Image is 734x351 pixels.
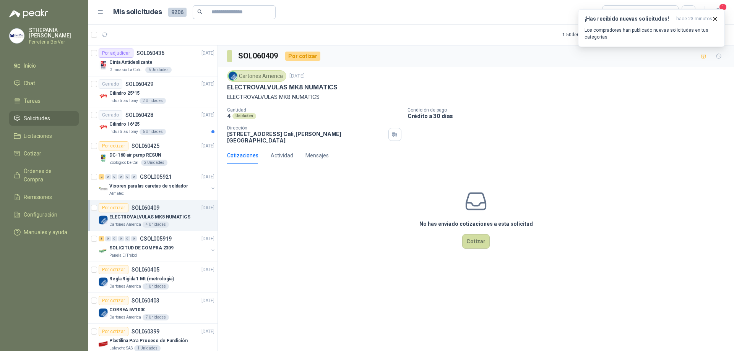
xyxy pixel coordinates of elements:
img: Company Logo [99,184,108,194]
a: Inicio [9,58,79,73]
button: 1 [711,5,725,19]
div: Unidades [232,113,256,119]
p: Los compradores han publicado nuevas solicitudes en tus categorías. [585,27,718,40]
div: 0 [131,174,137,180]
p: STHEPANIA [PERSON_NAME] [29,27,79,38]
a: Órdenes de Compra [9,164,79,187]
h3: SOL060409 [238,50,279,62]
p: ELECTROVALVULAS MK8 NUMATICS [109,214,190,221]
div: Por cotizar [285,52,320,61]
a: Remisiones [9,190,79,204]
p: SOL060403 [132,298,159,303]
div: 7 Unidades [143,314,169,320]
span: Solicitudes [24,114,50,123]
p: Zoologico De Cali [109,160,140,166]
div: 0 [105,174,111,180]
p: SOLICITUD DE COMPRA 2309 [109,244,174,252]
div: Cerrado [99,79,122,89]
p: SOL060409 [132,205,159,210]
a: CerradoSOL060429[DATE] Company LogoCilindro 25*15Industrias Tomy2 Unidades [88,76,218,107]
a: Cotizar [9,146,79,161]
p: Almatec [109,191,124,197]
a: Por cotizarSOL060425[DATE] Company LogoDC-160 air pump RESUNZoologico De Cali2 Unidades [88,138,218,169]
a: CerradoSOL060428[DATE] Company LogoCilindro 16*25Industrias Tomy6 Unidades [88,107,218,138]
p: Condición de pago [408,107,731,113]
p: Regla Rigida 1 Mt (metrologia) [109,275,174,283]
a: Por cotizarSOL060403[DATE] Company LogoCORREA 5V1000Cartones America7 Unidades [88,293,218,324]
p: Ferreteria BerVar [29,40,79,44]
p: [DATE] [201,235,214,243]
div: 1 - 50 de 6433 [562,29,612,41]
p: SOL060425 [132,143,159,149]
p: Panela El Trébol [109,252,137,259]
img: Company Logo [99,339,108,348]
p: Industrias Tomy [109,129,138,135]
p: [DATE] [201,204,214,212]
p: SOL060429 [125,81,153,87]
p: [DATE] [289,73,305,80]
div: 0 [105,236,111,241]
div: Por cotizar [99,265,128,274]
span: Remisiones [24,193,52,201]
p: [DATE] [201,297,214,304]
div: Cotizaciones [227,151,258,160]
div: Mensajes [305,151,329,160]
img: Company Logo [99,277,108,286]
span: hace 23 minutos [676,16,712,22]
div: Por cotizar [99,203,128,212]
p: [STREET_ADDRESS] Cali , [PERSON_NAME][GEOGRAPHIC_DATA] [227,131,385,144]
p: ELECTROVALVULAS MK8 NUMATICS [227,83,338,91]
p: [DATE] [201,173,214,181]
h3: ¡Has recibido nuevas solicitudes! [585,16,673,22]
div: 0 [112,236,117,241]
a: 3 0 0 0 0 0 GSOL005919[DATE] Company LogoSOLICITUD DE COMPRA 2309Panela El Trébol [99,234,216,259]
div: Cerrado [99,110,122,120]
span: 9206 [168,8,187,17]
div: Todas [607,8,623,16]
p: [DATE] [201,112,214,119]
img: Company Logo [99,92,108,101]
div: 0 [125,236,130,241]
img: Company Logo [99,123,108,132]
div: Cartones America [227,70,286,82]
p: Cantidad [227,107,401,113]
p: [DATE] [201,81,214,88]
p: Cartones America [109,222,141,228]
p: DC-160 air pump RESUN [109,152,161,159]
span: Cotizar [24,149,41,158]
h1: Mis solicitudes [113,6,162,18]
p: 4 [227,113,231,119]
div: 3 [99,236,104,241]
p: Plastilina Para Proceso de Fundición [109,337,188,345]
p: SOL060405 [132,267,159,272]
p: SOL060428 [125,112,153,118]
span: Licitaciones [24,132,52,140]
div: 0 [131,236,137,241]
div: Por cotizar [99,327,128,336]
a: Por cotizarSOL060405[DATE] Company LogoRegla Rigida 1 Mt (metrologia)Cartones America1 Unidades [88,262,218,293]
p: GSOL005921 [140,174,172,180]
div: Por adjudicar [99,49,133,58]
img: Company Logo [99,215,108,225]
a: Licitaciones [9,129,79,143]
p: Cilindro 25*15 [109,90,140,97]
h3: No has enviado cotizaciones a esta solicitud [419,220,533,228]
div: 1 Unidades [143,283,169,290]
img: Company Logo [99,61,108,70]
a: Manuales y ayuda [9,225,79,239]
p: Industrias Tomy [109,98,138,104]
div: 2 Unidades [140,98,166,104]
span: Órdenes de Compra [24,167,71,184]
p: Visores para las caretas de soldador [109,183,188,190]
a: 2 0 0 0 0 0 GSOL005921[DATE] Company LogoVisores para las caretas de soldadorAlmatec [99,172,216,197]
a: Por cotizarSOL060409[DATE] Company LogoELECTROVALVULAS MK8 NUMATICSCartones America4 Unidades [88,200,218,231]
a: Solicitudes [9,111,79,126]
p: ELECTROVALVULAS MK8 NUMATICS [227,93,725,101]
img: Company Logo [99,246,108,256]
img: Logo peakr [9,9,48,18]
span: Configuración [24,210,57,219]
div: Por cotizar [99,296,128,305]
span: search [197,9,203,15]
span: 1 [719,3,727,11]
div: 0 [118,174,124,180]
